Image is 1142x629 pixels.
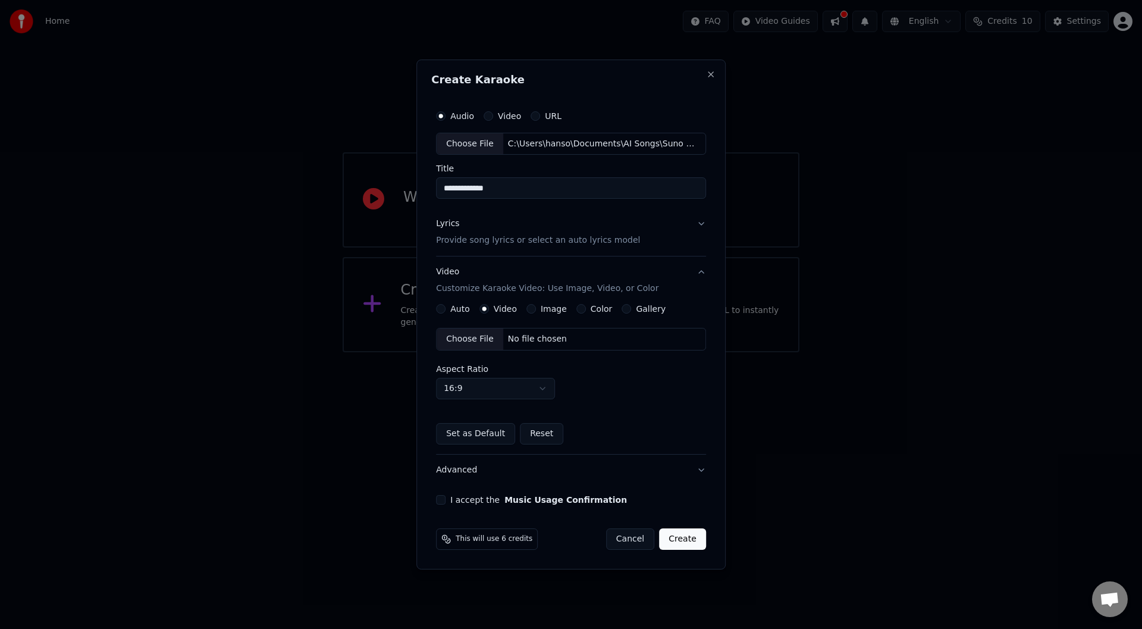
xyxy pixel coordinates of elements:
[436,165,706,173] label: Title
[436,365,706,373] label: Aspect Ratio
[636,305,666,313] label: Gallery
[436,218,459,230] div: Lyrics
[659,528,706,550] button: Create
[437,328,503,350] div: Choose File
[591,305,613,313] label: Color
[436,455,706,486] button: Advanced
[504,496,627,504] button: I accept the
[437,133,503,155] div: Choose File
[450,305,470,313] label: Auto
[436,209,706,256] button: LyricsProvide song lyrics or select an auto lyrics model
[436,283,658,295] p: Customize Karaoke Video: Use Image, Video, or Color
[456,534,532,544] span: This will use 6 credits
[545,112,561,120] label: URL
[450,112,474,120] label: Audio
[606,528,654,550] button: Cancel
[494,305,517,313] label: Video
[436,304,706,454] div: VideoCustomize Karaoke Video: Use Image, Video, or Color
[436,423,515,445] button: Set as Default
[436,235,640,247] p: Provide song lyrics or select an auto lyrics model
[436,267,658,295] div: Video
[541,305,567,313] label: Image
[520,423,563,445] button: Reset
[431,74,711,85] h2: Create Karaoke
[503,333,572,345] div: No file chosen
[498,112,521,120] label: Video
[503,138,705,150] div: C:\Users\hanso\Documents\AI Songs\Suno Music\Ban Tinh Cuoi\Ban Tinh Cuoi Bolero.wav
[450,496,627,504] label: I accept the
[436,257,706,305] button: VideoCustomize Karaoke Video: Use Image, Video, or Color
